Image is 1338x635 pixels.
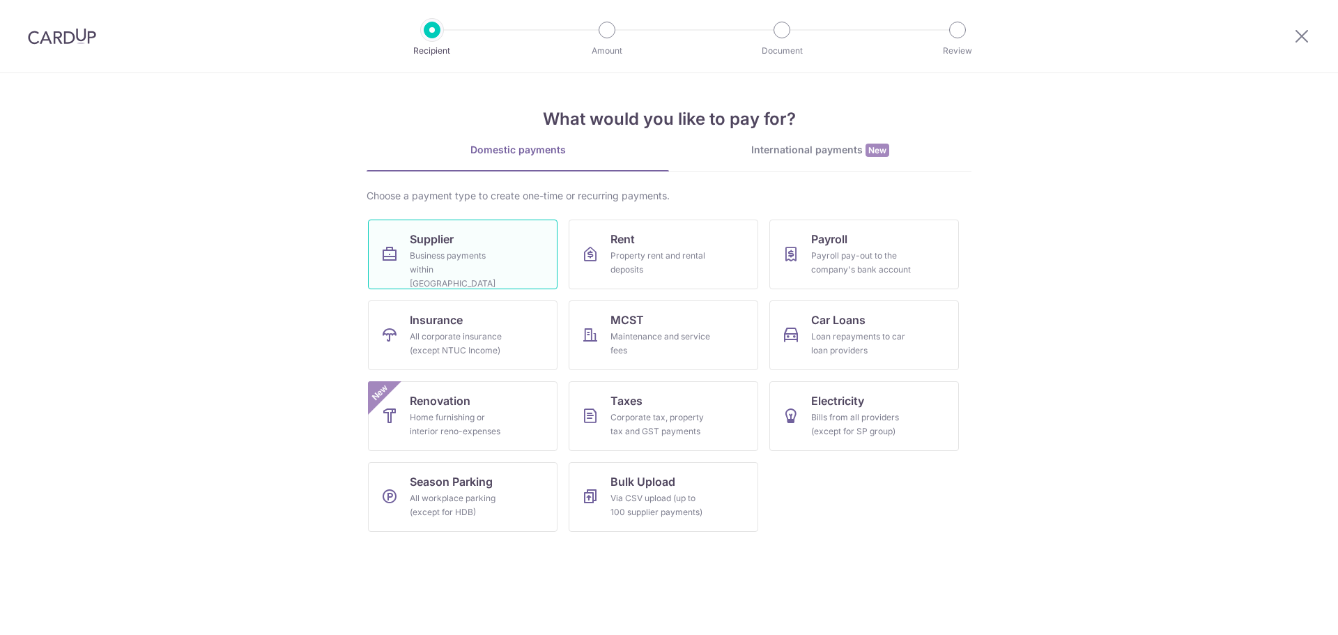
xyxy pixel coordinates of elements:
a: PayrollPayroll pay-out to the company's bank account [769,220,959,289]
span: MCST [610,312,644,328]
span: Supplier [410,231,454,247]
p: Recipient [380,44,484,58]
span: New [369,381,392,404]
div: International payments [669,143,971,158]
iframe: Opens a widget where you can find more information [1249,593,1324,628]
span: Rent [610,231,635,247]
a: InsuranceAll corporate insurance (except NTUC Income) [368,300,557,370]
span: Insurance [410,312,463,328]
div: Choose a payment type to create one-time or recurring payments. [367,189,971,203]
div: Via CSV upload (up to 100 supplier payments) [610,491,711,519]
div: Home furnishing or interior reno-expenses [410,411,510,438]
div: Bills from all providers (except for SP group) [811,411,912,438]
span: Car Loans [811,312,866,328]
span: Payroll [811,231,847,247]
a: ElectricityBills from all providers (except for SP group) [769,381,959,451]
span: Renovation [410,392,470,409]
div: Payroll pay-out to the company's bank account [811,249,912,277]
span: Electricity [811,392,864,409]
a: TaxesCorporate tax, property tax and GST payments [569,381,758,451]
div: All workplace parking (except for HDB) [410,491,510,519]
div: Property rent and rental deposits [610,249,711,277]
div: Loan repayments to car loan providers [811,330,912,358]
div: All corporate insurance (except NTUC Income) [410,330,510,358]
a: MCSTMaintenance and service fees [569,300,758,370]
a: Car LoansLoan repayments to car loan providers [769,300,959,370]
img: CardUp [28,28,96,45]
a: Season ParkingAll workplace parking (except for HDB) [368,462,557,532]
div: Corporate tax, property tax and GST payments [610,411,711,438]
span: Bulk Upload [610,473,675,490]
div: Maintenance and service fees [610,330,711,358]
a: Bulk UploadVia CSV upload (up to 100 supplier payments) [569,462,758,532]
a: RentProperty rent and rental deposits [569,220,758,289]
a: SupplierBusiness payments within [GEOGRAPHIC_DATA] [368,220,557,289]
span: New [866,144,889,157]
p: Review [906,44,1009,58]
span: Season Parking [410,473,493,490]
p: Amount [555,44,659,58]
span: Taxes [610,392,643,409]
div: Domestic payments [367,143,669,157]
p: Document [730,44,833,58]
h4: What would you like to pay for? [367,107,971,132]
a: RenovationHome furnishing or interior reno-expensesNew [368,381,557,451]
div: Business payments within [GEOGRAPHIC_DATA] [410,249,510,291]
